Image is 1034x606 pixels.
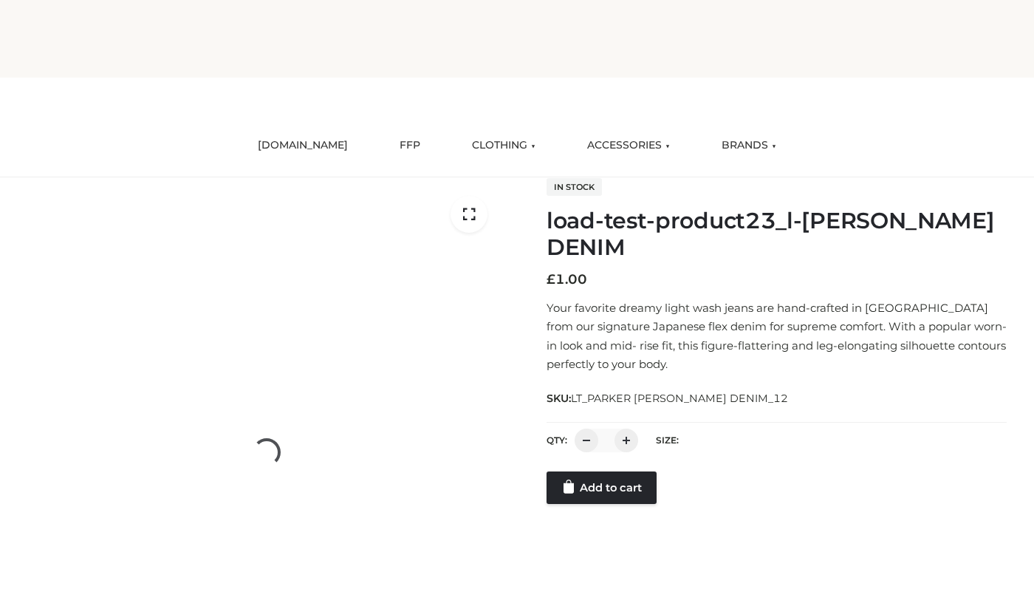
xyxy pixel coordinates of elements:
[656,435,679,446] label: Size:
[547,471,657,504] a: Add to cart
[247,129,359,162] a: [DOMAIN_NAME]
[576,129,681,162] a: ACCESSORIES
[461,129,547,162] a: CLOTHING
[547,389,790,407] span: SKU:
[547,299,1007,374] p: Your favorite dreamy light wash jeans are hand-crafted in [GEOGRAPHIC_DATA] from our signature Ja...
[547,271,587,287] bdi: 1.00
[547,435,567,446] label: QTY:
[388,129,431,162] a: FFP
[711,129,787,162] a: BRANDS
[547,208,1007,261] h1: load-test-product23_l-[PERSON_NAME] DENIM
[571,392,788,405] span: LT_PARKER [PERSON_NAME] DENIM_12
[547,271,555,287] span: £
[547,178,602,196] span: In stock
